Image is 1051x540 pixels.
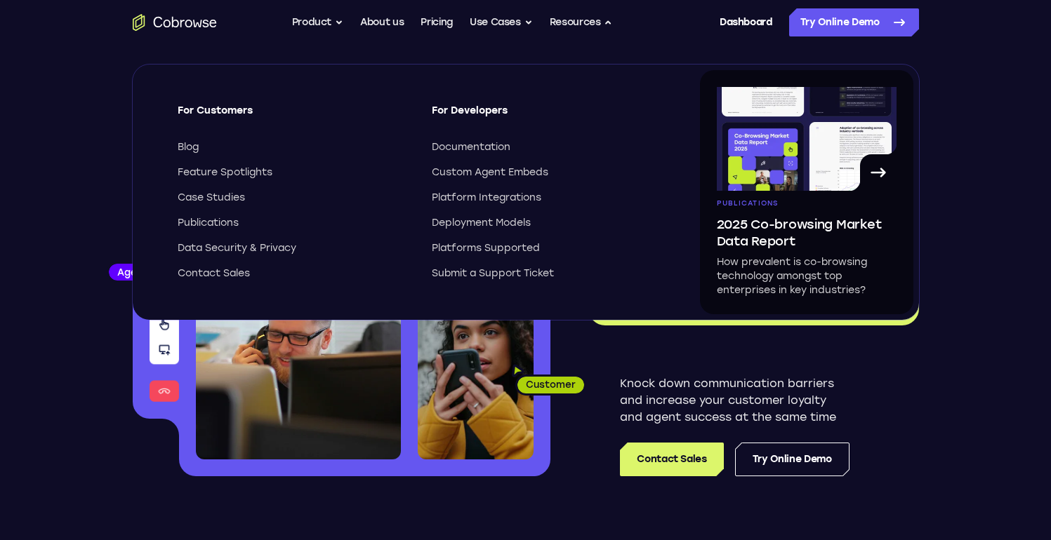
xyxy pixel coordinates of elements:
[178,241,406,255] a: Data Security & Privacy
[717,87,897,191] img: A page from the browsing market ebook
[360,8,404,36] a: About us
[178,191,245,205] span: Case Studies
[432,166,548,180] span: Custom Agent Embeds
[178,241,296,255] span: Data Security & Privacy
[178,216,239,230] span: Publications
[178,216,406,230] a: Publications
[432,191,541,205] span: Platform Integrations
[432,166,661,180] a: Custom Agent Embeds
[292,8,344,36] button: Product
[720,8,772,36] a: Dashboard
[432,140,661,154] a: Documentation
[432,140,510,154] span: Documentation
[421,8,453,36] a: Pricing
[550,8,613,36] button: Resources
[620,375,850,426] p: Knock down communication barriers and increase your customer loyalty and agent success at the sam...
[196,209,401,459] img: A customer support agent talking on the phone
[178,104,406,129] span: For Customers
[432,266,661,281] a: Submit a Support Ticket
[432,104,661,129] span: For Developers
[178,140,199,154] span: Blog
[432,216,531,230] span: Deployment Models
[620,443,723,476] a: Contact Sales
[717,199,779,208] span: Publications
[717,255,897,297] p: How prevalent is co-browsing technology amongst top enterprises in key industries?
[789,8,919,36] a: Try Online Demo
[178,191,406,205] a: Case Studies
[735,443,850,476] a: Try Online Demo
[178,166,272,180] span: Feature Spotlights
[133,14,217,31] a: Go to the home page
[178,266,250,281] span: Contact Sales
[432,241,540,255] span: Platforms Supported
[178,266,406,281] a: Contact Sales
[470,8,533,36] button: Use Cases
[432,191,661,205] a: Platform Integrations
[432,216,661,230] a: Deployment Models
[178,166,406,180] a: Feature Spotlights
[717,216,897,250] span: 2025 Co-browsing Market Data Report
[432,266,554,281] span: Submit a Support Ticket
[418,293,534,459] img: A customer holding their phone
[178,140,406,154] a: Blog
[432,241,661,255] a: Platforms Supported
